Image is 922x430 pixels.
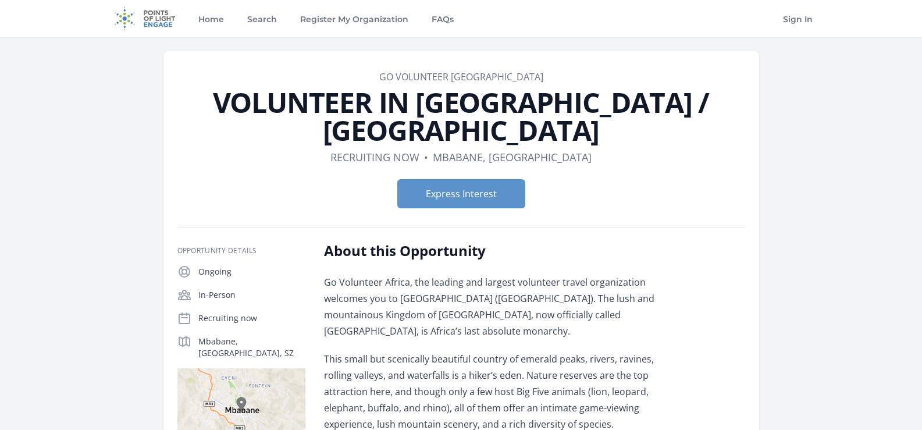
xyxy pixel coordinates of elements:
dd: Recruiting now [330,149,419,165]
div: • [424,149,428,165]
h1: VOLUNTEER IN [GEOGRAPHIC_DATA] / [GEOGRAPHIC_DATA] [177,88,745,144]
a: Go Volunteer [GEOGRAPHIC_DATA] [379,70,543,83]
p: In-Person [198,289,305,301]
h3: Opportunity Details [177,246,305,255]
p: Ongoing [198,266,305,278]
dd: Mbabane, [GEOGRAPHIC_DATA] [433,149,592,165]
h2: About this Opportunity [324,241,664,260]
p: Mbabane, [GEOGRAPHIC_DATA], SZ [198,336,305,359]
button: Express Interest [397,179,525,208]
p: Recruiting now [198,312,305,324]
p: Go Volunteer Africa, the leading and largest volunteer travel organization welcomes you to [GEOGR... [324,274,664,339]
